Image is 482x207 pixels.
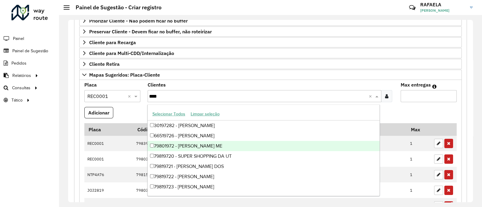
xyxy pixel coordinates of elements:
[432,84,437,89] em: Máximo de clientes que serão colocados na mesma rota com os clientes informados
[148,182,380,192] div: 79819723 - [PERSON_NAME]
[401,81,431,88] label: Max entregas
[84,151,133,167] td: REC0001
[133,123,256,136] th: Código Cliente
[12,48,48,54] span: Painel de Sugestão
[407,151,431,167] td: 1
[84,123,133,136] th: Placa
[70,4,161,11] h2: Painel de Sugestão - Criar registro
[79,26,462,37] a: Preservar Cliente - Devem ficar no buffer, não roteirizar
[11,60,27,66] span: Pedidos
[13,35,24,42] span: Painel
[89,62,120,66] span: Cliente Retira
[128,93,133,100] span: Clear all
[148,120,380,131] div: 30197282 - [PERSON_NAME]
[148,141,380,151] div: 79801972 - [PERSON_NAME] ME
[89,18,188,23] span: Priorizar Cliente - Não podem ficar no buffer
[84,81,97,88] label: Placa
[150,109,188,119] button: Selecionar Todos
[79,37,462,47] a: Cliente para Recarga
[79,70,462,80] a: Mapas Sugeridos: Placa-Cliente
[89,72,160,77] span: Mapas Sugeridos: Placa-Cliente
[148,192,380,202] div: 79819725 - [PERSON_NAME]
[407,123,431,136] th: Max
[79,48,462,58] a: Cliente para Multi-CDD/Internalização
[148,151,380,161] div: 79819720 - SUPER SHOPPING DA UT
[369,93,374,100] span: Clear all
[188,109,222,119] button: Limpar seleção
[12,72,31,79] span: Relatórios
[84,136,133,151] td: REC0001
[12,85,30,91] span: Consultas
[84,167,133,182] td: NTP4A76
[407,167,431,182] td: 1
[133,136,256,151] td: 79839620
[89,29,212,34] span: Preservar Cliente - Devem ficar no buffer, não roteirizar
[133,167,256,182] td: 79815806
[420,2,465,8] h3: RAFAELA
[407,136,431,151] td: 1
[84,107,113,118] button: Adicionar
[11,97,23,103] span: Tático
[79,59,462,69] a: Cliente Retira
[148,81,166,88] label: Clientes
[406,1,419,14] a: Contato Rápido
[89,51,174,56] span: Cliente para Multi-CDD/Internalização
[133,182,256,198] td: 79803037
[133,151,256,167] td: 79803960
[84,182,133,198] td: JOJ2819
[420,8,465,13] span: [PERSON_NAME]
[148,131,380,141] div: 66519726 - [PERSON_NAME]
[148,172,380,182] div: 79819722 - [PERSON_NAME]
[148,161,380,172] div: 79819721 - [PERSON_NAME] DOS
[407,182,431,198] td: 1
[79,16,462,26] a: Priorizar Cliente - Não podem ficar no buffer
[89,40,136,45] span: Cliente para Recarga
[147,105,380,196] ng-dropdown-panel: Options list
